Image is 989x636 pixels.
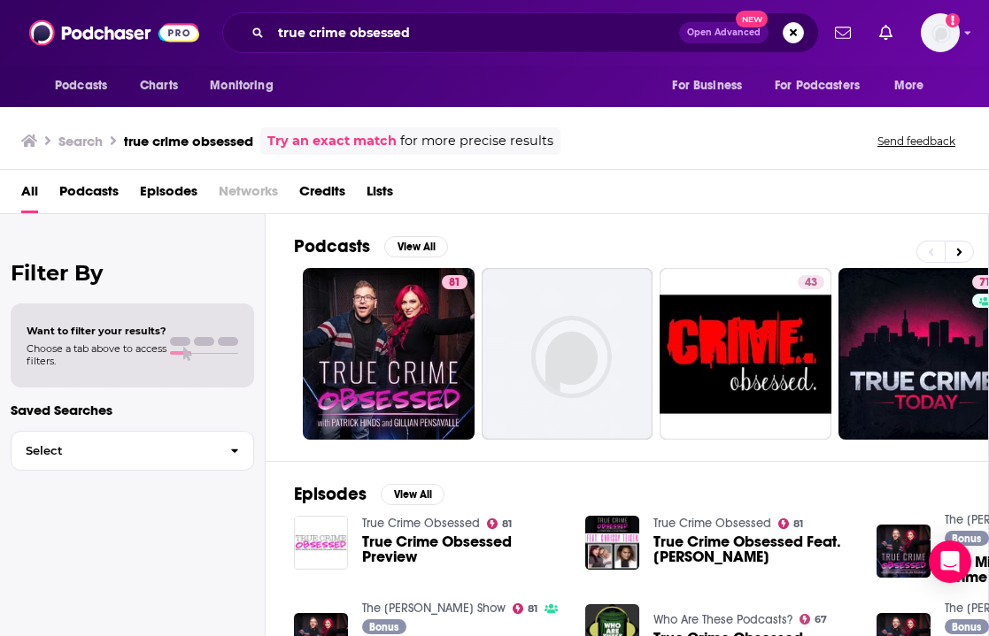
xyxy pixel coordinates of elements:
span: 81 [793,520,803,528]
svg: Add a profile image [946,13,960,27]
input: Search podcasts, credits, & more... [271,19,679,47]
div: Search podcasts, credits, & more... [222,12,819,53]
a: Charts [128,69,189,103]
div: Open Intercom Messenger [929,540,971,583]
a: Try an exact match [267,131,397,151]
span: New [736,11,768,27]
img: You Might Also Like: True Crime Obsessed [877,525,931,579]
span: True Crime Obsessed Feat. [PERSON_NAME] [653,534,855,564]
span: Bonus [952,533,981,544]
span: 81 [528,605,537,613]
span: Networks [219,177,278,213]
a: Episodes [140,177,197,213]
a: True Crime Obsessed [362,516,480,531]
span: 81 [502,520,512,528]
h2: Filter By [11,260,254,286]
a: 81 [513,603,538,614]
a: 43 [798,275,824,289]
span: For Podcasters [775,73,860,98]
a: Show notifications dropdown [828,18,858,48]
a: 67 [800,614,828,625]
a: 81 [442,275,467,289]
span: 43 [805,274,817,292]
button: open menu [763,69,885,103]
button: open menu [660,69,764,103]
button: open menu [882,69,947,103]
a: 81 [487,518,513,529]
h2: Podcasts [294,235,370,257]
span: Logged in as AlexMerceron [921,13,960,52]
span: Open Advanced [687,28,761,37]
a: True Crime Obsessed [653,516,771,531]
h3: true crime obsessed [124,133,253,149]
a: 43 [660,268,831,440]
button: open menu [197,69,296,103]
a: PodcastsView All [294,235,448,257]
a: True Crime Obsessed Feat. Chrissy Teigen [653,534,855,564]
a: Lists [367,177,393,213]
p: Saved Searches [11,402,254,418]
a: All [21,177,38,213]
span: Select [12,445,216,456]
span: 81 [449,274,460,292]
span: Bonus [952,622,981,632]
span: Bonus [369,622,398,632]
span: 67 [815,616,827,624]
a: 81 [778,518,804,529]
button: Show profile menu [921,13,960,52]
img: Podchaser - Follow, Share and Rate Podcasts [29,16,199,50]
a: Podcasts [59,177,119,213]
img: User Profile [921,13,960,52]
h3: Search [58,133,103,149]
h2: Episodes [294,483,367,505]
button: Send feedback [872,134,961,149]
span: For Business [672,73,742,98]
span: for more precise results [400,131,553,151]
a: 81 [303,268,475,440]
button: open menu [42,69,130,103]
a: The Sarah Fraser Show [362,601,506,616]
span: More [894,73,924,98]
button: View All [381,484,444,505]
a: Who Are These Podcasts? [653,612,792,627]
a: Credits [299,177,345,213]
span: Podcasts [55,73,107,98]
span: Charts [140,73,178,98]
a: Show notifications dropdown [872,18,900,48]
button: Select [11,431,254,471]
button: View All [384,236,448,257]
button: Open AdvancedNew [679,22,769,43]
img: True Crime Obsessed Preview [294,516,348,570]
span: Monitoring [210,73,273,98]
img: True Crime Obsessed Feat. Chrissy Teigen [585,516,639,570]
span: Choose a tab above to access filters. [27,342,166,367]
a: EpisodesView All [294,483,444,505]
span: Want to filter your results? [27,325,166,337]
a: True Crime Obsessed Preview [362,534,564,564]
